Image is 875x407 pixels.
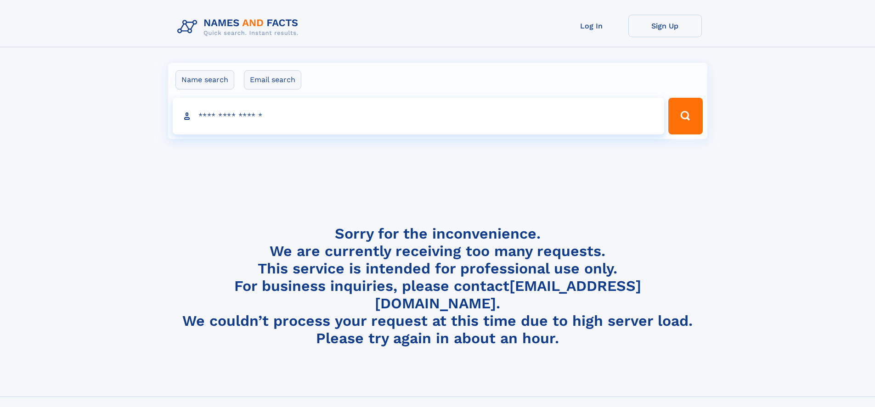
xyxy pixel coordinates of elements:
[668,98,702,134] button: Search Button
[375,277,641,312] a: [EMAIL_ADDRESS][DOMAIN_NAME]
[175,70,234,89] label: Name search
[244,70,301,89] label: Email search
[174,15,306,39] img: Logo Names and Facts
[555,15,628,37] a: Log In
[173,98,665,134] input: search input
[628,15,702,37] a: Sign Up
[174,225,702,347] h4: Sorry for the inconvenience. We are currently receiving too many requests. This service is intend...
